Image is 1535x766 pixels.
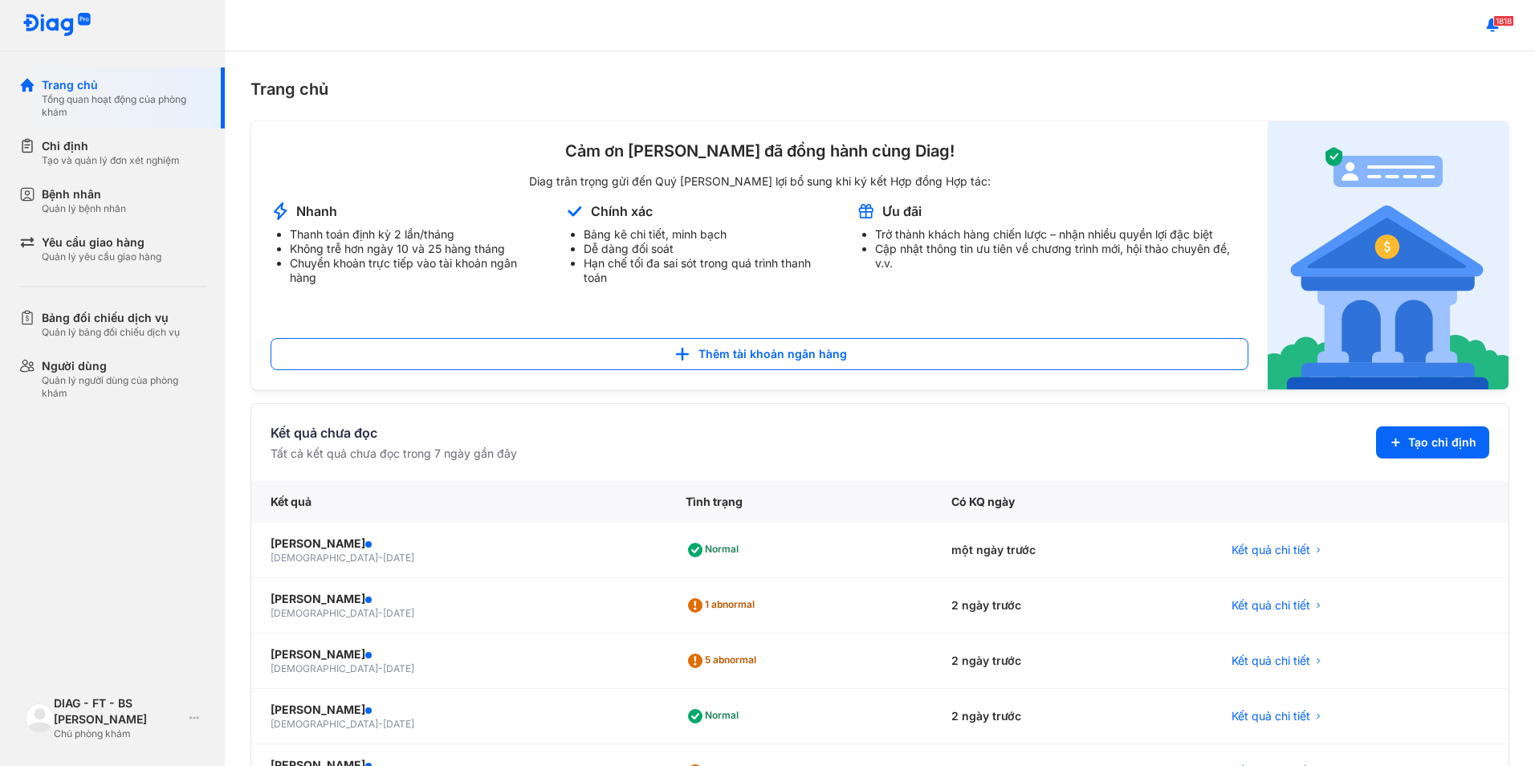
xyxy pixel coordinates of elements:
[584,227,836,242] li: Bảng kê chi tiết, minh bạch
[383,662,414,674] span: [DATE]
[271,702,647,718] div: [PERSON_NAME]
[383,718,414,730] span: [DATE]
[271,446,517,462] div: Tất cả kết quả chưa đọc trong 7 ngày gần đây
[42,326,180,339] div: Quản lý bảng đối chiếu dịch vụ
[1493,15,1514,26] span: 1818
[584,256,836,285] li: Hạn chế tối đa sai sót trong quá trình thanh toán
[42,358,206,374] div: Người dùng
[1268,121,1509,389] img: account-announcement
[271,662,378,674] span: [DEMOGRAPHIC_DATA]
[271,607,378,619] span: [DEMOGRAPHIC_DATA]
[856,202,876,221] img: account-announcement
[22,13,92,38] img: logo
[383,552,414,564] span: [DATE]
[42,374,206,400] div: Quản lý người dùng của phòng khám
[271,718,378,730] span: [DEMOGRAPHIC_DATA]
[932,689,1212,744] div: 2 ngày trước
[1232,542,1310,558] span: Kết quả chi tiết
[378,662,383,674] span: -
[271,591,647,607] div: [PERSON_NAME]
[290,256,545,285] li: Chuyển khoản trực tiếp vào tài khoản ngân hàng
[584,242,836,256] li: Dễ dàng đối soát
[1232,708,1310,724] span: Kết quả chi tiết
[42,310,180,326] div: Bảng đối chiếu dịch vụ
[1376,426,1489,458] button: Tạo chỉ định
[271,423,517,442] div: Kết quả chưa đọc
[42,186,126,202] div: Bệnh nhân
[666,481,932,523] div: Tình trạng
[591,202,653,220] div: Chính xác
[686,537,745,563] div: Normal
[54,695,183,727] div: DIAG - FT - BS [PERSON_NAME]
[875,227,1248,242] li: Trở thành khách hàng chiến lược – nhận nhiều quyền lợi đặc biệt
[42,234,161,251] div: Yêu cầu giao hàng
[378,607,383,619] span: -
[271,338,1248,370] button: Thêm tài khoản ngân hàng
[932,578,1212,634] div: 2 ngày trước
[564,202,584,221] img: account-announcement
[271,646,647,662] div: [PERSON_NAME]
[271,202,290,221] img: account-announcement
[42,251,161,263] div: Quản lý yêu cầu giao hàng
[1232,597,1310,613] span: Kết quả chi tiết
[875,242,1248,271] li: Cập nhật thông tin ưu tiên về chương trình mới, hội thảo chuyên đề, v.v.
[251,481,666,523] div: Kết quả
[686,703,745,729] div: Normal
[54,727,183,740] div: Chủ phòng khám
[1232,653,1310,669] span: Kết quả chi tiết
[296,202,337,220] div: Nhanh
[290,227,545,242] li: Thanh toán định kỳ 2 lần/tháng
[42,202,126,215] div: Quản lý bệnh nhân
[42,138,180,154] div: Chỉ định
[26,703,54,731] img: logo
[271,536,647,552] div: [PERSON_NAME]
[250,77,1509,101] div: Trang chủ
[686,593,761,618] div: 1 abnormal
[932,634,1212,689] div: 2 ngày trước
[42,77,206,93] div: Trang chủ
[1408,434,1476,450] span: Tạo chỉ định
[42,93,206,119] div: Tổng quan hoạt động của phòng khám
[290,242,545,256] li: Không trễ hơn ngày 10 và 25 hàng tháng
[378,718,383,730] span: -
[686,648,763,674] div: 5 abnormal
[383,607,414,619] span: [DATE]
[42,154,180,167] div: Tạo và quản lý đơn xét nghiệm
[271,141,1248,161] div: Cảm ơn [PERSON_NAME] đã đồng hành cùng Diag!
[932,481,1212,523] div: Có KQ ngày
[271,552,378,564] span: [DEMOGRAPHIC_DATA]
[882,202,922,220] div: Ưu đãi
[378,552,383,564] span: -
[932,523,1212,578] div: một ngày trước
[271,174,1248,189] div: Diag trân trọng gửi đến Quý [PERSON_NAME] lợi bổ sung khi ký kết Hợp đồng Hợp tác:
